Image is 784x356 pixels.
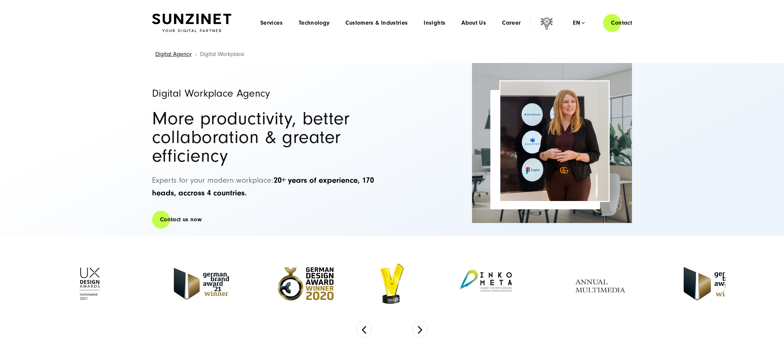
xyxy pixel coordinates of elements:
[450,264,520,304] img: Inkometa Award for internal Communication - Full Service Digital Agency SUNZINET
[152,210,210,229] a: Contact us now
[461,20,486,26] a: About Us
[412,322,428,338] button: Next
[152,176,374,197] strong: 20+ years of experience, 170 heads, accross 4 countries.
[424,20,445,26] a: Insights
[502,20,521,26] a: Career
[260,20,283,26] a: Services
[603,13,640,32] a: Contact
[684,267,742,300] img: German Brand Award 2023 Winner - Full Service Digital Agency SUNZINET
[200,51,244,58] span: Digital Workplace
[345,20,408,26] a: Customers & Industries
[152,109,385,165] h2: More productivity, better collaboration & greater efficiency
[278,267,334,300] img: German Design Award Winner 2020 - Full Service Digital Agency SUNZINET
[152,88,385,99] h1: Digital Workplace Agency
[573,20,585,26] div: en
[567,264,637,304] img: Annual Multimedia Awards - Full Service Digital Agency SUNZINET
[55,264,125,304] img: UX Design Award 2021 Nomination - Full Service Digital Agency SUNZINET
[299,20,330,26] a: Technology
[356,322,372,338] button: Previous
[155,51,192,58] a: Digital Agency
[380,264,404,304] img: Staffbase Voices - Best Team for Internal communication Award Winner
[500,81,609,201] img: Intranet and Digital Workplace Agency Header | Employee presenting something in front of a screen
[152,14,231,32] img: SUNZINET Full Service Digital Agentur
[472,63,632,223] img: Full-Service Digitalagentur SUNZINET - Digital Workpalce Agency
[171,264,231,304] img: German Brand Award 2021 Winner -Full Service Digital Agency SUNZINET
[152,176,374,197] span: Experts for your modern workplace:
